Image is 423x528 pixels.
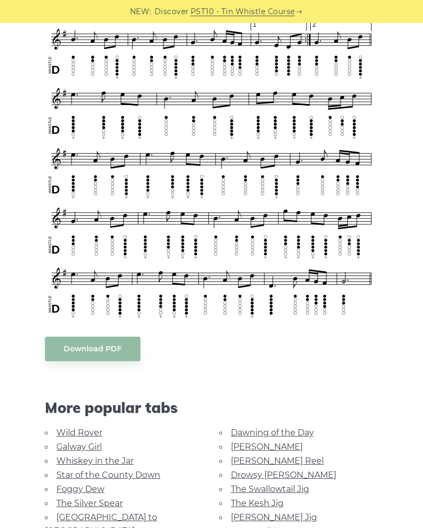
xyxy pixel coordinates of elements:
a: [PERSON_NAME] Jig [231,512,317,522]
a: [PERSON_NAME] Reel [231,456,324,466]
span: Discover [155,6,189,18]
a: Whiskey in the Jar [56,456,134,466]
a: Foggy Dew [56,484,104,494]
a: [PERSON_NAME] [231,442,303,452]
a: Star of the County Down [56,470,160,480]
a: Wild Rover [56,428,102,438]
a: The Kesh Jig [231,498,284,508]
a: Download PDF [45,337,140,361]
span: NEW: [130,6,151,18]
a: Drowsy [PERSON_NAME] [231,470,336,480]
a: Dawning of the Day [231,428,314,438]
a: The Silver Spear [56,498,123,508]
a: PST10 - Tin Whistle Course [191,6,295,18]
a: The Swallowtail Jig [231,484,309,494]
span: More popular tabs [45,399,378,417]
a: Galway Girl [56,442,102,452]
